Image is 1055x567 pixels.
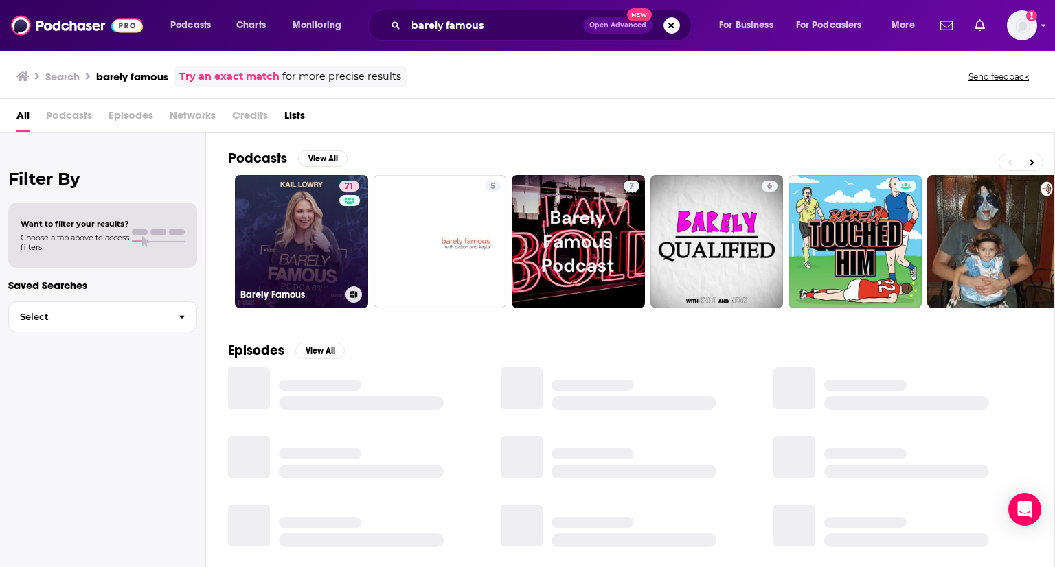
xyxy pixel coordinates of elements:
[710,14,791,36] button: open menu
[295,343,345,359] button: View All
[227,14,274,36] a: Charts
[1007,10,1037,40] button: Show profile menu
[232,104,268,132] span: Credits
[45,70,80,83] h3: Search
[21,219,129,229] span: Want to filter your results?
[109,104,153,132] span: Episodes
[8,279,197,292] p: Saved Searches
[228,342,345,359] a: EpisodesView All
[583,17,653,34] button: Open AdvancedNew
[8,169,197,189] h2: Filter By
[235,175,368,308] a: 71Barely Famous
[882,14,932,36] button: open menu
[293,16,341,35] span: Monitoring
[719,16,773,35] span: For Business
[228,150,287,167] h2: Podcasts
[96,70,168,83] h3: barely famous
[170,16,211,35] span: Podcasts
[762,181,778,192] a: 6
[236,16,266,35] span: Charts
[490,180,495,194] span: 5
[161,14,229,36] button: open menu
[46,104,92,132] span: Podcasts
[8,301,197,332] button: Select
[1026,10,1037,21] svg: Add a profile image
[964,71,1033,82] button: Send feedback
[935,14,958,37] a: Show notifications dropdown
[589,22,646,29] span: Open Advanced
[16,104,30,132] a: All
[298,150,348,167] button: View All
[624,181,639,192] a: 7
[228,342,284,359] h2: Episodes
[796,16,862,35] span: For Podcasters
[21,233,129,252] span: Choose a tab above to access filters.
[179,69,280,84] a: Try an exact match
[1008,493,1041,526] div: Open Intercom Messenger
[170,104,216,132] span: Networks
[629,180,634,194] span: 7
[345,180,354,194] span: 71
[787,14,882,36] button: open menu
[406,14,583,36] input: Search podcasts, credits, & more...
[240,289,340,301] h3: Barely Famous
[283,14,359,36] button: open menu
[627,8,652,21] span: New
[1007,10,1037,40] span: Logged in as GregKubie
[767,180,772,194] span: 6
[969,14,990,37] a: Show notifications dropdown
[339,181,359,192] a: 71
[374,175,507,308] a: 5
[892,16,915,35] span: More
[9,312,168,321] span: Select
[228,150,348,167] a: PodcastsView All
[512,175,645,308] a: 7
[1007,10,1037,40] img: User Profile
[485,181,501,192] a: 5
[282,69,401,84] span: for more precise results
[650,175,784,308] a: 6
[381,10,705,41] div: Search podcasts, credits, & more...
[11,12,143,38] img: Podchaser - Follow, Share and Rate Podcasts
[284,104,305,132] a: Lists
